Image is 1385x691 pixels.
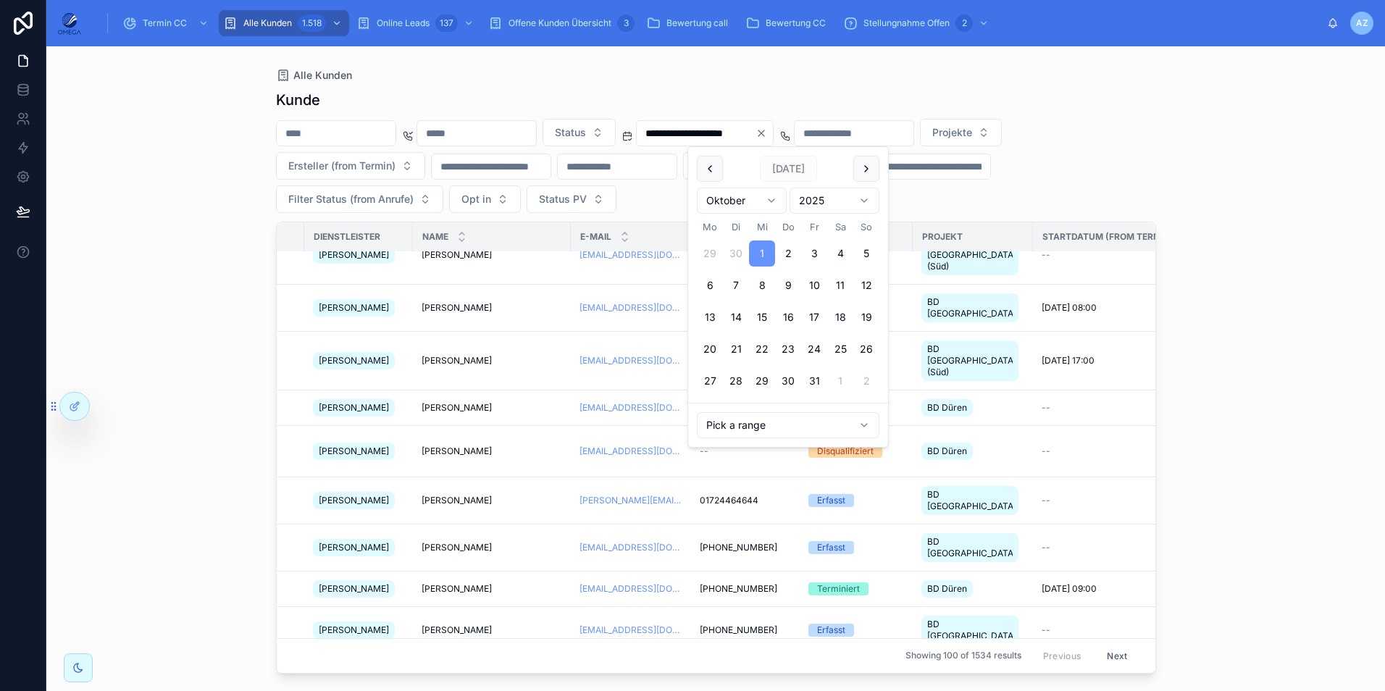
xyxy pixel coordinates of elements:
[422,249,492,261] span: [PERSON_NAME]
[817,494,845,507] div: Erfasst
[319,355,389,367] span: [PERSON_NAME]
[775,240,801,267] button: Donnerstag, 2. Oktober 2025
[801,336,827,362] button: Freitag, 24. Oktober 2025
[118,10,216,36] a: Termin CC
[922,231,963,243] span: Projekt
[863,17,950,29] span: Stellungnahme Offen
[955,14,973,32] div: 2
[697,240,723,267] button: Montag, 29. September 2025
[700,624,791,636] a: [PHONE_NUMBER]
[422,302,562,314] a: [PERSON_NAME]
[93,7,1327,39] div: scrollable content
[579,402,682,414] a: [EMAIL_ADDRESS][DOMAIN_NAME]
[775,272,801,298] button: Donnerstag, 9. Oktober 2025
[853,240,879,267] button: Sonntag, 5. Oktober 2025
[700,583,777,595] span: [PHONE_NUMBER]
[827,272,853,298] button: Samstag, 11. Oktober 2025
[642,10,738,36] a: Bewertung call
[827,368,853,394] button: Samstag, 1. November 2025
[422,402,492,414] span: [PERSON_NAME]
[817,624,845,637] div: Erfasst
[749,219,775,235] th: Mittwoch
[579,249,682,261] a: [EMAIL_ADDRESS][DOMAIN_NAME]
[921,613,1024,648] a: BD [GEOGRAPHIC_DATA]
[276,68,352,83] a: Alle Kunden
[579,445,682,457] a: [EMAIL_ADDRESS][DOMAIN_NAME]
[319,583,389,595] span: [PERSON_NAME]
[319,624,389,636] span: [PERSON_NAME]
[580,231,611,243] span: E-Mail
[313,243,404,267] a: [PERSON_NAME]
[422,402,562,414] a: [PERSON_NAME]
[700,495,791,506] a: 01724464644
[319,302,389,314] span: [PERSON_NAME]
[932,125,972,140] span: Projekte
[422,355,492,367] span: [PERSON_NAME]
[927,402,967,414] span: BD Düren
[921,232,1024,278] a: BD [GEOGRAPHIC_DATA] (Süd)
[723,336,749,362] button: Dienstag, 21. Oktober 2025
[319,249,389,261] span: [PERSON_NAME]
[313,536,404,559] a: [PERSON_NAME]
[1042,355,1192,367] a: [DATE] 17:00
[766,17,826,29] span: Bewertung CC
[921,440,1024,463] a: BD Düren
[352,10,481,36] a: Online Leads137
[579,583,682,595] a: [EMAIL_ADDRESS][DOMAIN_NAME]
[808,582,904,595] a: Terminiert
[276,152,425,180] button: Select Button
[775,336,801,362] button: Donnerstag, 23. Oktober 2025
[422,542,492,553] span: [PERSON_NAME]
[921,290,1024,325] a: BD [GEOGRAPHIC_DATA]
[927,619,1013,642] span: BD [GEOGRAPHIC_DATA]
[422,445,562,457] a: [PERSON_NAME]
[801,272,827,298] button: Freitag, 10. Oktober 2025
[749,272,775,298] button: Mittwoch, 8. Oktober 2025
[422,231,448,243] span: Name
[775,368,801,394] button: Donnerstag, 30. Oktober 2025
[219,10,349,36] a: Alle Kunden1.518
[927,296,1013,319] span: BD [GEOGRAPHIC_DATA]
[435,14,458,32] div: 137
[422,495,562,506] a: [PERSON_NAME]
[853,336,879,362] button: Sonntag, 26. Oktober 2025
[579,355,682,367] a: [EMAIL_ADDRESS][DOMAIN_NAME]
[1042,542,1192,553] a: --
[749,304,775,330] button: Mittwoch, 15. Oktober 2025
[666,17,728,29] span: Bewertung call
[697,336,723,362] button: Montag, 20. Oktober 2025
[827,304,853,330] button: Samstag, 18. Oktober 2025
[422,249,562,261] a: [PERSON_NAME]
[817,582,860,595] div: Terminiert
[749,336,775,362] button: Mittwoch, 22. Oktober 2025
[827,336,853,362] button: Samstag, 25. Oktober 2025
[1042,583,1097,595] span: [DATE] 09:00
[920,119,1002,146] button: Select Button
[683,152,739,180] button: Select Button
[927,343,1013,378] span: BD [GEOGRAPHIC_DATA] (Süd)
[1042,355,1095,367] span: [DATE] 17:00
[921,338,1024,384] a: BD [GEOGRAPHIC_DATA] (Süd)
[1356,17,1368,29] span: AZ
[527,185,616,213] button: Select Button
[853,304,879,330] button: Sonntag, 19. Oktober 2025
[921,530,1024,565] a: BD [GEOGRAPHIC_DATA]
[319,542,389,553] span: [PERSON_NAME]
[697,304,723,330] button: Montag, 13. Oktober 2025
[555,125,586,140] span: Status
[927,583,967,595] span: BD Düren
[449,185,521,213] button: Select Button
[1042,542,1050,553] span: --
[422,495,492,506] span: [PERSON_NAME]
[579,302,682,314] a: [EMAIL_ADDRESS][DOMAIN_NAME]
[839,10,996,36] a: Stellungnahme Offen2
[276,90,320,110] h1: Kunde
[1042,495,1050,506] span: --
[921,396,1024,419] a: BD Düren
[1042,624,1192,636] a: --
[927,238,1013,272] span: BD [GEOGRAPHIC_DATA] (Süd)
[827,240,853,267] button: Samstag, 4. Oktober 2025
[700,445,708,457] span: --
